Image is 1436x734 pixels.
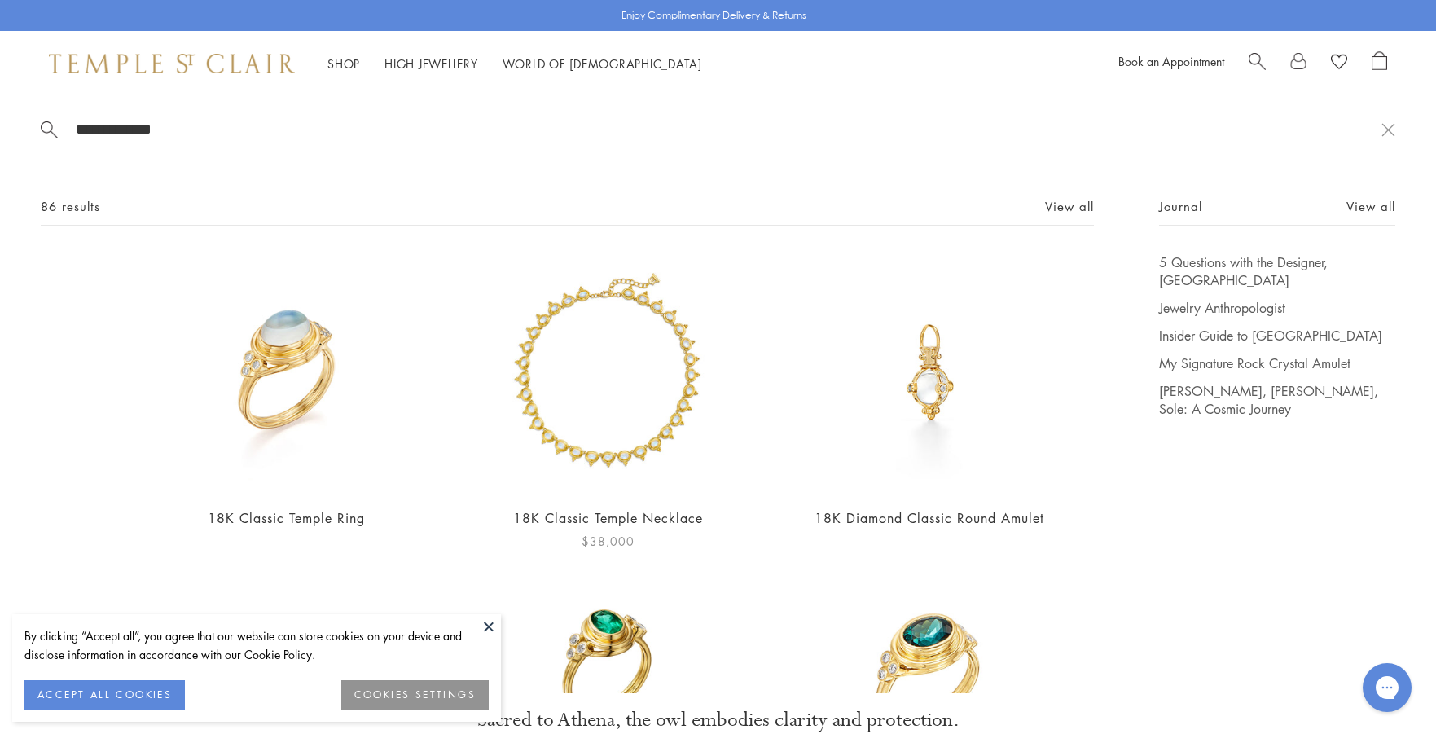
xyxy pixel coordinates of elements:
div: By clicking “Accept all”, you agree that our website can store cookies on your device and disclos... [24,626,489,664]
p: Enjoy Complimentary Delivery & Returns [621,7,806,24]
span: Journal [1159,196,1202,217]
button: ACCEPT ALL COOKIES [24,680,185,710]
a: ShopShop [327,55,360,72]
a: View all [1346,197,1395,215]
img: R14109-BM7H [166,253,406,494]
a: My Signature Rock Crystal Amulet [1159,354,1395,372]
a: World of [DEMOGRAPHIC_DATA]World of [DEMOGRAPHIC_DATA] [503,55,702,72]
a: Book an Appointment [1118,53,1224,69]
nav: Main navigation [327,54,702,74]
img: P51800-R8 [810,253,1050,494]
a: High JewelleryHigh Jewellery [384,55,478,72]
a: 18K Classic Temple Necklace [513,509,703,527]
a: View Wishlist [1331,51,1347,76]
span: $38,000 [582,532,635,551]
span: 86 results [41,196,100,217]
a: Insider Guide to [GEOGRAPHIC_DATA] [1159,327,1395,345]
a: Open Shopping Bag [1372,51,1387,76]
img: 18K Classic Temple Necklace [488,253,728,494]
a: 18K Classic Temple Ring [208,509,365,527]
a: View all [1045,197,1094,215]
button: COOKIES SETTINGS [341,680,489,710]
a: 5 Questions with the Designer, [GEOGRAPHIC_DATA] [1159,253,1395,289]
img: Temple St. Clair [49,54,295,73]
a: Search [1249,51,1266,76]
a: [PERSON_NAME], [PERSON_NAME], Sole: A Cosmic Journey [1159,382,1395,418]
iframe: Gorgias live chat messenger [1355,657,1420,718]
a: 18K Diamond Classic Round Amulet [815,509,1044,527]
a: Jewelry Anthropologist [1159,299,1395,317]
